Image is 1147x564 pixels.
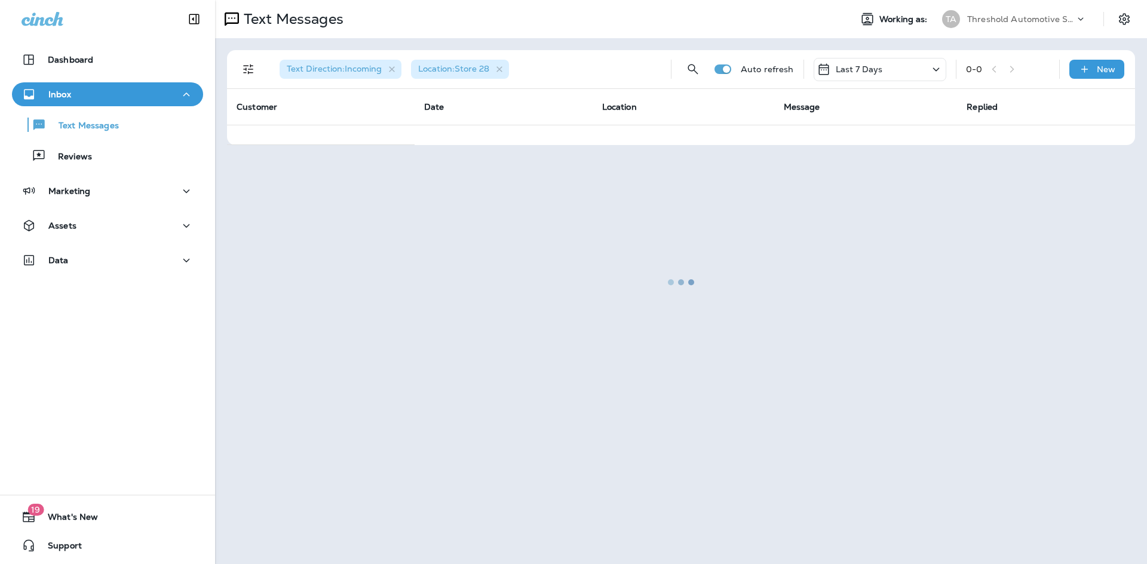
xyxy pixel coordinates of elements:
[12,248,203,272] button: Data
[48,186,90,196] p: Marketing
[12,48,203,72] button: Dashboard
[36,541,82,555] span: Support
[48,221,76,230] p: Assets
[48,90,71,99] p: Inbox
[12,534,203,557] button: Support
[12,143,203,168] button: Reviews
[36,512,98,526] span: What's New
[46,152,92,163] p: Reviews
[177,7,211,31] button: Collapse Sidebar
[48,255,69,265] p: Data
[12,214,203,238] button: Assets
[12,505,203,529] button: 19What's New
[12,179,203,203] button: Marketing
[1097,64,1115,74] p: New
[12,112,203,137] button: Text Messages
[12,82,203,106] button: Inbox
[27,504,44,516] span: 19
[47,121,119,132] p: Text Messages
[48,55,93,64] p: Dashboard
